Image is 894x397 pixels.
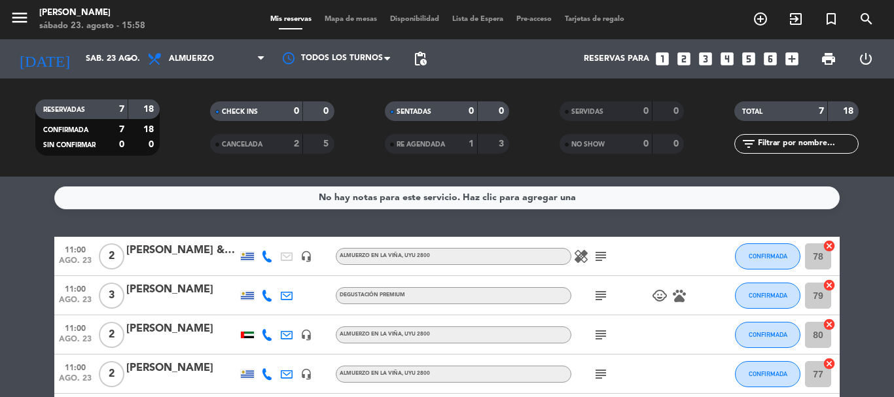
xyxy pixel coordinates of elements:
span: CONFIRMADA [749,370,787,377]
span: RE AGENDADA [397,141,445,148]
div: [PERSON_NAME] & [PERSON_NAME] [126,242,238,259]
i: add_box [783,50,800,67]
div: [PERSON_NAME] [126,360,238,377]
span: 2 [99,243,124,269]
i: turned_in_not [823,11,839,27]
span: , UYU 2800 [402,332,430,337]
span: CONFIRMADA [749,252,787,260]
i: subject [593,327,609,343]
span: Almuerzo [169,54,214,63]
span: 11:00 [59,359,92,374]
span: RESERVADAS [43,107,85,113]
input: Filtrar por nombre... [757,137,858,151]
i: headset_mic [300,329,312,341]
button: CONFIRMADA [735,322,800,348]
i: [DATE] [10,44,79,73]
i: looks_4 [719,50,736,67]
span: Almuerzo en la Viña [340,332,430,337]
strong: 0 [643,107,649,116]
span: 3 [99,283,124,309]
span: Mapa de mesas [318,16,384,23]
span: NO SHOW [571,141,605,148]
i: add_circle_outline [753,11,768,27]
strong: 0 [673,139,681,148]
span: ago. 23 [59,335,92,350]
span: CONFIRMADA [43,127,88,133]
i: child_care [652,288,668,303]
i: subject [593,288,609,303]
span: ago. 23 [59,374,92,389]
span: print [821,51,836,67]
i: exit_to_app [788,11,804,27]
strong: 18 [143,105,156,114]
strong: 0 [323,107,331,116]
span: CONFIRMADA [749,331,787,338]
i: cancel [823,239,836,252]
span: Pre-acceso [510,16,558,23]
span: SIN CONFIRMAR [43,142,96,148]
span: CONFIRMADA [749,292,787,299]
i: subject [593,249,609,264]
strong: 5 [323,139,331,148]
i: cancel [823,318,836,331]
strong: 1 [469,139,474,148]
i: looks_two [675,50,692,67]
strong: 7 [119,125,124,134]
div: [PERSON_NAME] [126,320,238,337]
span: TOTAL [742,109,762,115]
span: 2 [99,361,124,387]
button: CONFIRMADA [735,243,800,269]
i: pets [671,288,687,303]
i: headset_mic [300,250,312,262]
strong: 18 [843,107,856,116]
i: healing [573,249,589,264]
i: looks_6 [762,50,779,67]
span: ago. 23 [59,296,92,311]
span: 2 [99,322,124,348]
span: 11:00 [59,281,92,296]
strong: 0 [673,107,681,116]
strong: 0 [499,107,507,116]
span: , UYU 2800 [402,253,430,258]
strong: 0 [643,139,649,148]
strong: 0 [294,107,299,116]
span: SERVIDAS [571,109,603,115]
strong: 7 [819,107,824,116]
span: Almuerzo en la Viña [340,371,430,376]
div: LOG OUT [847,39,884,78]
i: arrow_drop_down [122,51,137,67]
strong: 2 [294,139,299,148]
i: looks_5 [740,50,757,67]
div: sábado 23. agosto - 15:58 [39,20,145,33]
i: cancel [823,279,836,292]
strong: 0 [119,140,124,149]
strong: 18 [143,125,156,134]
i: menu [10,8,29,27]
div: No hay notas para este servicio. Haz clic para agregar una [319,190,576,205]
span: 11:00 [59,320,92,335]
i: headset_mic [300,368,312,380]
span: Reservas para [584,54,649,63]
span: Almuerzo en la Viña [340,253,430,258]
div: [PERSON_NAME] [126,281,238,298]
i: search [859,11,874,27]
span: ago. 23 [59,256,92,271]
span: pending_actions [412,51,428,67]
span: Mis reservas [264,16,318,23]
span: Disponibilidad [384,16,446,23]
span: CHECK INS [222,109,258,115]
i: looks_3 [697,50,714,67]
i: subject [593,366,609,382]
button: menu [10,8,29,32]
span: Tarjetas de regalo [558,16,631,23]
span: , UYU 2800 [402,371,430,376]
i: looks_one [654,50,671,67]
button: CONFIRMADA [735,283,800,309]
strong: 3 [499,139,507,148]
span: SENTADAS [397,109,431,115]
span: 11:00 [59,241,92,256]
i: power_settings_new [858,51,874,67]
div: [PERSON_NAME] [39,7,145,20]
i: cancel [823,357,836,370]
span: Lista de Espera [446,16,510,23]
